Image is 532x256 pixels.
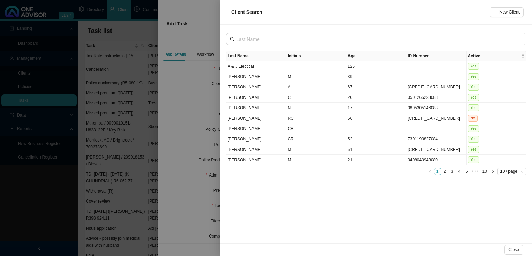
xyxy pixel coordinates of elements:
[226,61,286,71] td: A & J Electical
[467,51,526,61] th: Active
[489,168,497,175] button: right
[456,168,463,175] a: 4
[346,51,406,61] th: Age
[468,94,479,101] span: Yes
[489,168,497,175] li: Next Page
[348,137,352,142] span: 52
[504,245,523,255] button: Close
[468,104,479,111] span: Yes
[226,103,286,113] td: [PERSON_NAME]
[286,113,346,123] td: RC
[499,9,520,16] span: New Client
[468,73,479,80] span: Yes
[348,64,355,69] span: 125
[406,103,466,113] td: 0805305146088
[226,155,286,165] td: [PERSON_NAME]
[226,92,286,103] td: [PERSON_NAME]
[480,168,489,175] a: 10
[470,168,480,175] li: Next 5 Pages
[490,7,524,17] button: New Client
[348,95,352,100] span: 20
[406,92,466,103] td: 0501265223088
[468,136,479,143] span: Yes
[449,168,455,175] a: 3
[406,51,466,61] th: ID Number
[226,113,286,123] td: [PERSON_NAME]
[348,157,352,162] span: 21
[226,134,286,144] td: [PERSON_NAME]
[406,144,466,155] td: [CREDIT_CARD_NUMBER]
[226,51,286,61] th: Last Name
[236,35,517,43] input: Last Name
[468,63,479,70] span: Yes
[468,52,520,59] span: Active
[428,170,432,173] span: left
[508,246,519,253] span: Close
[406,155,466,165] td: 0408040948080
[226,71,286,82] td: [PERSON_NAME]
[406,134,466,144] td: 7301190827084
[468,125,479,132] span: Yes
[434,168,441,175] a: 1
[470,168,480,175] span: •••
[286,71,346,82] td: M
[286,51,346,61] th: Initials
[427,168,434,175] button: left
[348,105,352,110] span: 17
[494,10,498,14] span: plus
[406,82,466,92] td: [CREDIT_CARD_NUMBER]
[442,168,448,175] a: 2
[491,170,495,173] span: right
[468,115,478,122] span: No
[463,168,470,175] a: 5
[406,113,466,123] td: [CREDIT_CARD_NUMBER]
[468,156,479,163] span: Yes
[286,82,346,92] td: A
[226,123,286,134] td: [PERSON_NAME]
[286,144,346,155] td: M
[468,84,479,91] span: Yes
[286,123,346,134] td: CR
[449,168,456,175] li: 3
[286,92,346,103] td: C
[348,74,352,79] span: 39
[231,9,262,15] span: Client Search
[286,103,346,113] td: N
[468,146,479,153] span: Yes
[497,168,526,175] div: Page Size
[226,82,286,92] td: [PERSON_NAME]
[348,147,352,152] span: 61
[286,155,346,165] td: M
[286,134,346,144] td: CR
[348,116,352,121] span: 56
[348,85,352,89] span: 67
[500,168,524,175] span: 10 / page
[230,37,235,42] span: search
[441,168,449,175] li: 2
[226,144,286,155] td: [PERSON_NAME]
[427,168,434,175] li: Previous Page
